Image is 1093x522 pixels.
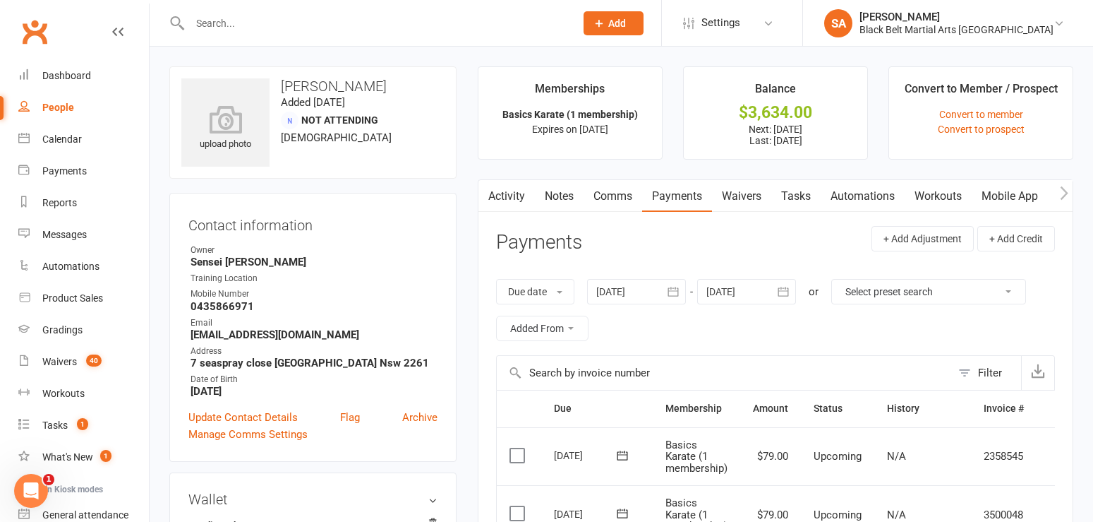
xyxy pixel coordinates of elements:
span: Add [608,18,626,29]
time: Added [DATE] [281,96,345,109]
strong: Basics Karate (1 membership) [502,109,638,120]
div: Filter [978,364,1002,381]
div: Email [191,316,437,330]
div: [PERSON_NAME] [859,11,1053,23]
iframe: Intercom live chat [14,474,48,508]
td: 2358545 [971,427,1037,486]
th: History [874,391,971,427]
div: Product Sales [42,292,103,304]
a: Manage Comms Settings [188,426,308,443]
button: Filter [951,356,1021,390]
a: People [18,92,149,124]
a: Reports [18,187,149,219]
span: N/A [887,509,906,521]
a: Waivers 40 [18,346,149,378]
span: Upcoming [814,450,862,463]
span: Upcoming [814,509,862,521]
div: Date of Birth [191,373,437,386]
th: Membership [653,391,740,427]
div: General attendance [42,509,128,521]
div: Messages [42,229,87,240]
a: What's New1 [18,441,149,473]
a: Notes [535,180,584,213]
strong: 7 seaspray close [GEOGRAPHIC_DATA] Nsw 2261 [191,357,437,369]
a: Workouts [905,180,972,213]
a: Archive [402,409,437,426]
a: Update Contact Details [188,409,298,426]
span: Settings [701,7,740,39]
a: Tasks 1 [18,410,149,441]
div: Workouts [42,388,85,399]
th: Status [801,391,874,427]
input: Search by invoice number [497,356,951,390]
a: Messages [18,219,149,251]
span: N/A [887,450,906,463]
strong: Sensei [PERSON_NAME] [191,256,437,268]
div: Tasks [42,420,68,431]
h3: Payments [496,232,582,254]
div: upload photo [181,105,270,152]
a: Automations [18,251,149,283]
span: 40 [86,355,102,367]
div: What's New [42,451,93,463]
a: Automations [821,180,905,213]
span: 1 [100,450,111,462]
a: Convert to member [939,109,1023,120]
div: Mobile Number [191,287,437,301]
th: Amount [740,391,801,427]
span: 1 [43,474,54,485]
button: Due date [496,279,574,304]
div: Black Belt Martial Arts [GEOGRAPHIC_DATA] [859,23,1053,36]
a: Workouts [18,378,149,410]
th: Due [541,391,653,427]
strong: 0435866971 [191,300,437,313]
div: Address [191,345,437,358]
div: Training Location [191,272,437,285]
input: Search... [186,13,565,33]
div: Dashboard [42,70,91,81]
div: Balance [755,80,796,105]
a: Product Sales [18,283,149,314]
a: Activity [478,180,535,213]
a: Tasks [771,180,821,213]
div: Memberships [535,80,605,105]
div: People [42,102,74,113]
a: Calendar [18,124,149,155]
h3: Wallet [188,492,437,507]
a: Payments [642,180,712,213]
a: Convert to prospect [938,124,1025,135]
p: Next: [DATE] Last: [DATE] [696,124,855,146]
div: Owner [191,244,437,257]
span: Basics Karate (1 membership) [665,439,727,475]
div: Payments [42,165,87,177]
button: Added From [496,316,588,341]
strong: [EMAIL_ADDRESS][DOMAIN_NAME] [191,328,437,341]
a: Comms [584,180,642,213]
div: or [809,283,819,300]
button: Add [584,11,644,35]
a: Flag [340,409,360,426]
div: Gradings [42,324,83,336]
div: Convert to Member / Prospect [905,80,1058,105]
div: [DATE] [554,444,619,466]
a: Dashboard [18,60,149,92]
a: Clubworx [17,14,52,49]
span: Expires on [DATE] [532,124,608,135]
button: + Add Adjustment [871,226,974,251]
div: $3,634.00 [696,105,855,120]
a: Mobile App [972,180,1048,213]
h3: [PERSON_NAME] [181,78,445,94]
span: Not Attending [301,114,378,126]
button: + Add Credit [977,226,1055,251]
div: SA [824,9,852,37]
div: Reports [42,197,77,208]
th: Invoice # [971,391,1037,427]
a: Gradings [18,314,149,346]
div: Waivers [42,356,77,367]
a: Waivers [712,180,771,213]
span: [DEMOGRAPHIC_DATA] [281,131,392,144]
strong: [DATE] [191,385,437,398]
td: $79.00 [740,427,801,486]
a: Payments [18,155,149,187]
div: Calendar [42,134,82,145]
